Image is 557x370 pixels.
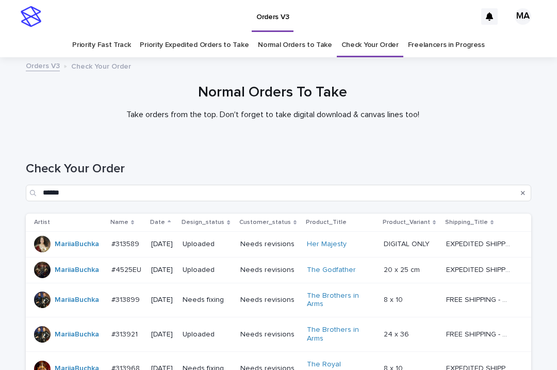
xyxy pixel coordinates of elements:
tr: MariiaBuchka #313899#313899 [DATE]Needs fixingNeeds revisionsThe Brothers in Arms 8 x 108 x 10 FR... [26,283,531,317]
p: Artist [34,217,50,228]
p: #313589 [111,238,141,249]
a: Priority Expedited Orders to Take [140,33,249,57]
h1: Normal Orders To Take [20,84,526,102]
a: MariiaBuchka [55,330,99,339]
img: stacker-logo-s-only.png [21,6,41,27]
p: Name [110,217,128,228]
a: Check Your Order [341,33,399,57]
p: #313921 [111,328,140,339]
h1: Check Your Order [26,162,531,176]
p: EXPEDITED SHIPPING - preview in 1-2 business day; delivery up to 5 days after your approval [446,264,513,275]
a: The Brothers in Arms [307,326,371,343]
a: Normal Orders to Take [258,33,332,57]
p: Product_Title [306,217,347,228]
p: Needs revisions [240,266,299,275]
p: Needs fixing [183,296,232,304]
p: Shipping_Title [445,217,488,228]
a: Her Majesty [307,240,347,249]
p: Design_status [182,217,224,228]
a: MariiaBuchka [55,240,99,249]
tr: MariiaBuchka #313589#313589 [DATE]UploadedNeeds revisionsHer Majesty DIGITAL ONLYDIGITAL ONLY EXP... [26,231,531,257]
p: [DATE] [151,330,174,339]
p: #313899 [111,294,142,304]
tr: MariiaBuchka #4525EU#4525EU [DATE]UploadedNeeds revisionsThe Godfather 20 x 25 cm20 x 25 cm EXPED... [26,257,531,283]
p: Needs revisions [240,330,299,339]
a: The Brothers in Arms [307,292,371,309]
div: MA [515,8,531,25]
p: FREE SHIPPING - preview in 1-2 business days, after your approval delivery will take 5-10 b.d. [446,328,513,339]
a: Orders V3 [26,59,60,71]
a: Priority Fast Track [72,33,130,57]
p: #4525EU [111,264,143,275]
p: [DATE] [151,266,174,275]
a: MariiaBuchka [55,266,99,275]
p: 24 x 36 [384,328,411,339]
p: Needs revisions [240,240,299,249]
p: [DATE] [151,240,174,249]
p: 20 x 25 cm [384,264,422,275]
p: Customer_status [239,217,291,228]
p: FREE SHIPPING - preview in 1-2 business days, after your approval delivery will take 5-10 b.d. [446,294,513,304]
p: DIGITAL ONLY [384,238,432,249]
a: The Godfather [307,266,356,275]
p: EXPEDITED SHIPPING - preview in 1 business day; delivery up to 5 business days after your approval. [446,238,513,249]
p: [DATE] [151,296,174,304]
p: Uploaded [183,266,232,275]
a: MariiaBuchka [55,296,99,304]
a: Freelancers in Progress [408,33,485,57]
p: Uploaded [183,240,232,249]
tr: MariiaBuchka #313921#313921 [DATE]UploadedNeeds revisionsThe Brothers in Arms 24 x 3624 x 36 FREE... [26,317,531,352]
p: 8 x 10 [384,294,405,304]
p: Needs revisions [240,296,299,304]
p: Product_Variant [383,217,430,228]
p: Take orders from the top. Don't forget to take digital download & canvas lines too! [67,110,479,120]
p: Date [150,217,165,228]
input: Search [26,185,531,201]
p: Check Your Order [71,60,131,71]
p: Uploaded [183,330,232,339]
